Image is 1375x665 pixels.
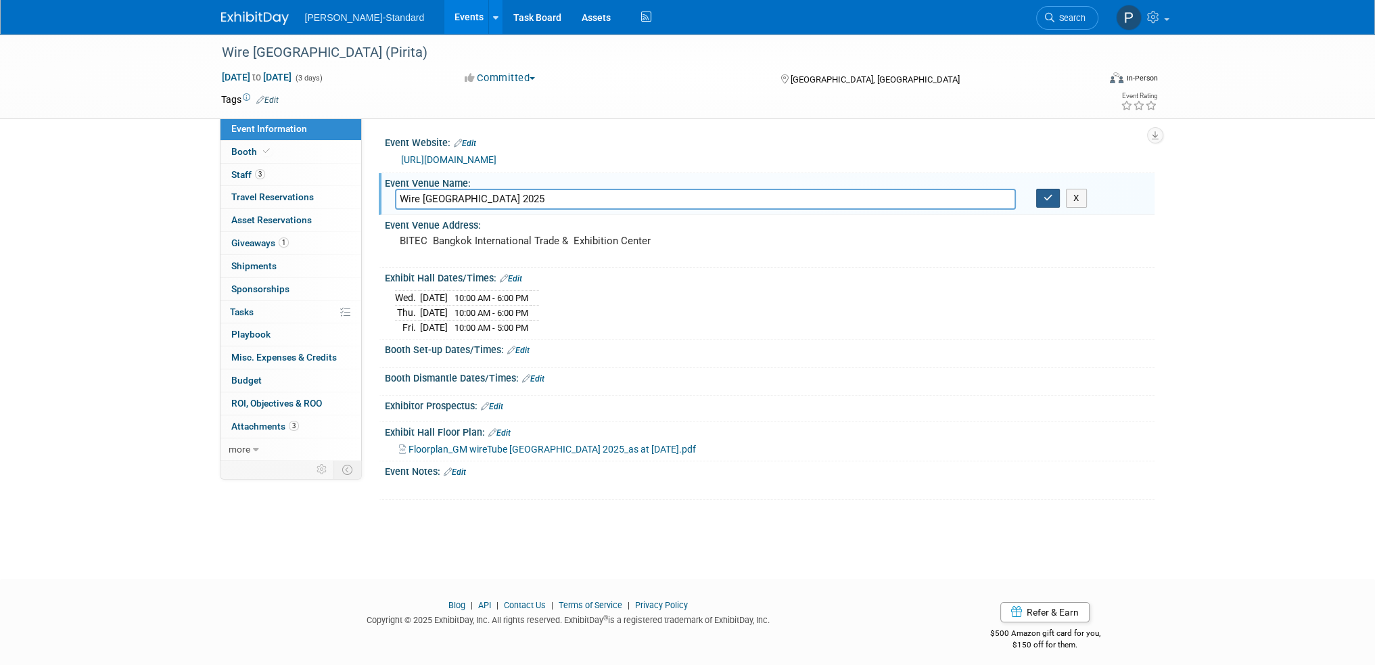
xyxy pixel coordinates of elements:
[409,444,696,455] span: Floorplan_GM wireTube [GEOGRAPHIC_DATA] 2025_as at [DATE].pdf
[420,291,448,306] td: [DATE]
[220,369,361,392] a: Budget
[231,123,307,134] span: Event Information
[220,323,361,346] a: Playbook
[1120,93,1157,99] div: Event Rating
[455,293,528,303] span: 10:00 AM - 6:00 PM
[385,268,1155,285] div: Exhibit Hall Dates/Times:
[231,214,312,225] span: Asset Reservations
[231,375,262,386] span: Budget
[230,306,254,317] span: Tasks
[500,274,522,283] a: Edit
[548,600,557,610] span: |
[231,283,289,294] span: Sponsorships
[420,320,448,334] td: [DATE]
[395,320,420,334] td: Fri.
[603,614,608,622] sup: ®
[400,235,691,247] pre: BITEC Bangkok International Trade & Exhibition Center
[385,396,1155,413] div: Exhibitor Prospectus:
[444,467,466,477] a: Edit
[385,173,1155,190] div: Event Venue Name:
[385,133,1155,150] div: Event Website:
[635,600,688,610] a: Privacy Policy
[1110,72,1123,83] img: Format-Inperson.png
[305,12,425,23] span: [PERSON_NAME]-Standard
[220,118,361,140] a: Event Information
[448,600,465,610] a: Blog
[1019,70,1158,91] div: Event Format
[559,600,622,610] a: Terms of Service
[395,291,420,306] td: Wed.
[231,352,337,363] span: Misc. Expenses & Credits
[385,368,1155,386] div: Booth Dismantle Dates/Times:
[220,141,361,163] a: Booth
[231,169,265,180] span: Staff
[455,323,528,333] span: 10:00 AM - 5:00 PM
[455,308,528,318] span: 10:00 AM - 6:00 PM
[310,461,334,478] td: Personalize Event Tab Strip
[467,600,476,610] span: |
[385,461,1155,479] div: Event Notes:
[231,237,289,248] span: Giveaways
[454,139,476,148] a: Edit
[395,306,420,321] td: Thu.
[289,421,299,431] span: 3
[255,169,265,179] span: 3
[231,329,271,340] span: Playbook
[1054,13,1086,23] span: Search
[220,438,361,461] a: more
[220,186,361,208] a: Travel Reservations
[220,392,361,415] a: ROI, Objectives & ROO
[936,619,1155,650] div: $500 Amazon gift card for you,
[488,428,511,438] a: Edit
[791,74,960,85] span: [GEOGRAPHIC_DATA], [GEOGRAPHIC_DATA]
[279,237,289,248] span: 1
[493,600,502,610] span: |
[231,421,299,432] span: Attachments
[504,600,546,610] a: Contact Us
[231,146,273,157] span: Booth
[220,232,361,254] a: Giveaways1
[220,415,361,438] a: Attachments3
[231,398,322,409] span: ROI, Objectives & ROO
[936,639,1155,651] div: $150 off for them.
[399,444,696,455] a: Floorplan_GM wireTube [GEOGRAPHIC_DATA] 2025_as at [DATE].pdf
[1000,602,1090,622] a: Refer & Earn
[220,164,361,186] a: Staff3
[221,93,279,106] td: Tags
[220,278,361,300] a: Sponsorships
[522,374,544,384] a: Edit
[231,260,277,271] span: Shipments
[333,461,361,478] td: Toggle Event Tabs
[385,340,1155,357] div: Booth Set-up Dates/Times:
[507,346,530,355] a: Edit
[220,346,361,369] a: Misc. Expenses & Credits
[385,215,1155,232] div: Event Venue Address:
[229,444,250,455] span: more
[220,301,361,323] a: Tasks
[231,191,314,202] span: Travel Reservations
[420,306,448,321] td: [DATE]
[385,422,1155,440] div: Exhibit Hall Floor Plan:
[220,255,361,277] a: Shipments
[481,402,503,411] a: Edit
[1066,189,1087,208] button: X
[221,71,292,83] span: [DATE] [DATE]
[217,41,1078,65] div: Wire [GEOGRAPHIC_DATA] (Pirita)
[460,71,540,85] button: Committed
[1116,5,1142,30] img: Pirita Olli
[221,12,289,25] img: ExhibitDay
[1125,73,1157,83] div: In-Person
[624,600,633,610] span: |
[250,72,263,83] span: to
[1036,6,1098,30] a: Search
[263,147,270,155] i: Booth reservation complete
[401,154,496,165] a: [URL][DOMAIN_NAME]
[256,95,279,105] a: Edit
[221,611,916,626] div: Copyright © 2025 ExhibitDay, Inc. All rights reserved. ExhibitDay is a registered trademark of Ex...
[294,74,323,83] span: (3 days)
[220,209,361,231] a: Asset Reservations
[478,600,491,610] a: API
